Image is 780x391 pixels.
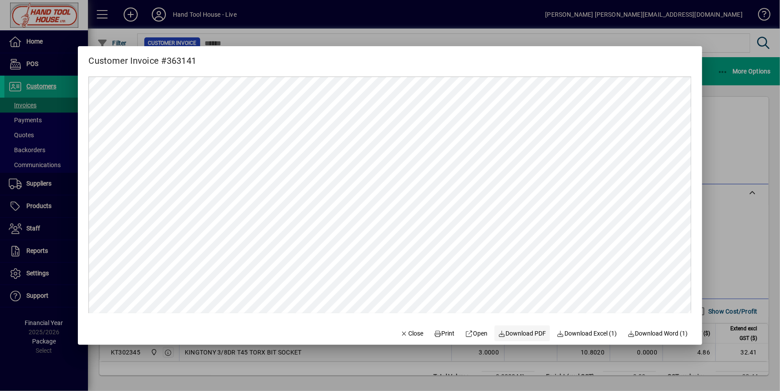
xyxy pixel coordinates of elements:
[78,46,207,68] h2: Customer Invoice #363141
[465,329,488,338] span: Open
[498,329,546,338] span: Download PDF
[494,325,550,341] a: Download PDF
[430,325,458,341] button: Print
[462,325,491,341] a: Open
[397,325,427,341] button: Close
[400,329,423,338] span: Close
[557,329,617,338] span: Download Excel (1)
[434,329,455,338] span: Print
[627,329,688,338] span: Download Word (1)
[624,325,692,341] button: Download Word (1)
[553,325,621,341] button: Download Excel (1)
